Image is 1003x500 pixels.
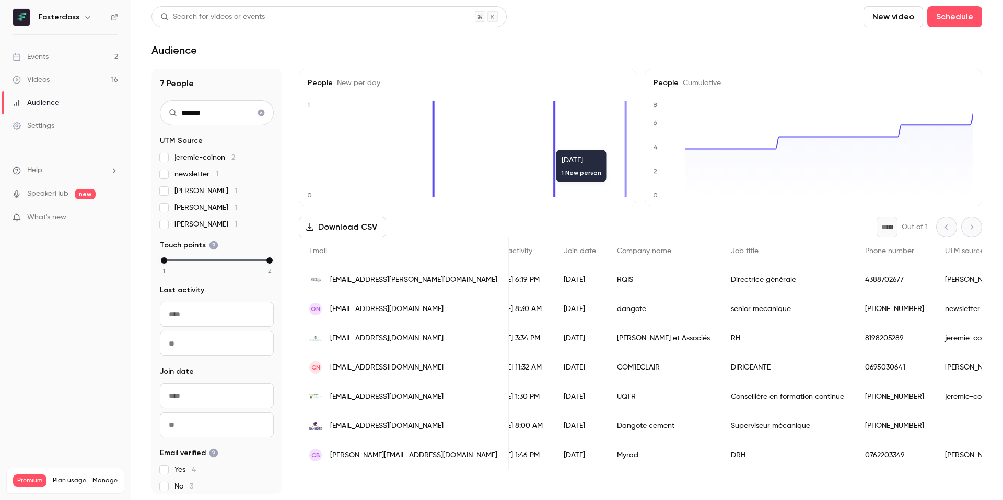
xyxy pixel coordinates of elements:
span: 3 [190,483,193,490]
div: RQIS [607,265,720,294]
div: [PERSON_NAME] et Associés [607,324,720,353]
text: 2 [654,168,657,175]
span: Touch points [160,240,218,251]
span: Join date [160,366,194,377]
div: COM1ECLAIR [607,353,720,382]
div: Videos [13,75,50,85]
p: Out of 1 [902,222,928,232]
text: 4 [654,144,658,151]
a: Manage [92,477,118,485]
span: New per day [333,79,380,87]
img: dangote.com [309,420,322,432]
span: [PERSON_NAME][EMAIL_ADDRESS][DOMAIN_NAME] [330,450,497,461]
div: [DATE] [553,441,607,470]
text: 8 [653,101,657,109]
text: 1 [307,101,310,109]
span: 1 [235,204,237,211]
span: UTM source [945,247,984,255]
div: Audience [13,98,59,108]
div: Superviseur mécanique [720,411,855,441]
span: [PERSON_NAME] [174,203,237,213]
span: new [75,189,96,199]
span: No [174,481,193,492]
span: [EMAIL_ADDRESS][DOMAIN_NAME] [330,421,444,432]
span: 1 [235,221,237,228]
span: Cumulative [679,79,721,87]
span: Plan usage [53,477,86,485]
span: Premium [13,474,46,487]
div: [DATE] 8:00 AM [481,411,553,441]
span: Email verified [160,448,218,458]
span: cN [311,363,320,372]
h1: Audience [151,44,197,56]
span: Email [309,247,327,255]
div: 8198205289 [855,324,935,353]
input: To [160,331,274,356]
span: 1 [216,171,218,178]
div: RH [720,324,855,353]
div: DRH [720,441,855,470]
span: newsletter [174,169,218,180]
div: senior mecanique [720,294,855,324]
div: Dangote cement [607,411,720,441]
div: [DATE] [553,353,607,382]
h6: Fasterclass [39,12,79,22]
span: [EMAIL_ADDRESS][PERSON_NAME][DOMAIN_NAME] [330,275,497,285]
div: DIRIGEANTE [720,353,855,382]
span: 1 [163,266,165,276]
span: [PERSON_NAME] [174,219,237,230]
div: [PHONE_NUMBER] [855,382,935,411]
span: UTM Source [160,136,203,146]
button: Download CSV [299,217,386,237]
div: [DATE] 3:34 PM [481,324,553,353]
h5: People [308,78,627,88]
div: Events [13,52,49,62]
div: UQTR [607,382,720,411]
span: Help [27,165,42,176]
img: uqtr.ca [309,394,322,399]
span: 1 [235,187,237,195]
div: [PHONE_NUMBER] [855,411,935,441]
div: [DATE] 1:46 PM [481,441,553,470]
span: Job title [731,247,759,255]
span: Join date [564,247,596,255]
div: Search for videos or events [160,11,265,22]
span: jeremie-coinon [174,152,235,163]
div: [DATE] 8:30 AM [481,294,553,324]
span: [EMAIL_ADDRESS][DOMAIN_NAME] [330,362,444,373]
button: Clear search [253,104,270,121]
text: 0 [653,192,658,199]
text: 0 [307,192,312,199]
div: [DATE] 11:32 AM [481,353,553,382]
div: Myrad [607,441,720,470]
span: Company name [617,247,671,255]
span: Phone number [865,247,914,255]
text: 6 [653,119,657,126]
span: [EMAIL_ADDRESS][DOMAIN_NAME] [330,333,444,344]
a: SpeakerHub [27,188,68,199]
div: Settings [13,121,54,131]
div: [DATE] 1:30 PM [481,382,553,411]
div: [DATE] [553,324,607,353]
img: rqis.org [309,275,322,284]
input: From [160,383,274,408]
input: To [160,412,274,437]
div: [DATE] [553,294,607,324]
h5: People [654,78,973,88]
span: Yes [174,465,196,475]
button: Schedule [927,6,982,27]
span: ON [311,304,320,314]
span: [EMAIL_ADDRESS][DOMAIN_NAME] [330,391,444,402]
div: [DATE] [553,265,607,294]
div: 0762203349 [855,441,935,470]
div: [PHONE_NUMBER] [855,294,935,324]
div: [DATE] [553,382,607,411]
span: [PERSON_NAME] [174,186,237,196]
div: dangote [607,294,720,324]
span: Last activity [160,285,204,295]
h1: 7 People [160,77,274,90]
img: Fasterclass [13,9,30,26]
div: [DATE] [553,411,607,441]
span: What's new [27,212,66,223]
div: Directrice générale [720,265,855,294]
